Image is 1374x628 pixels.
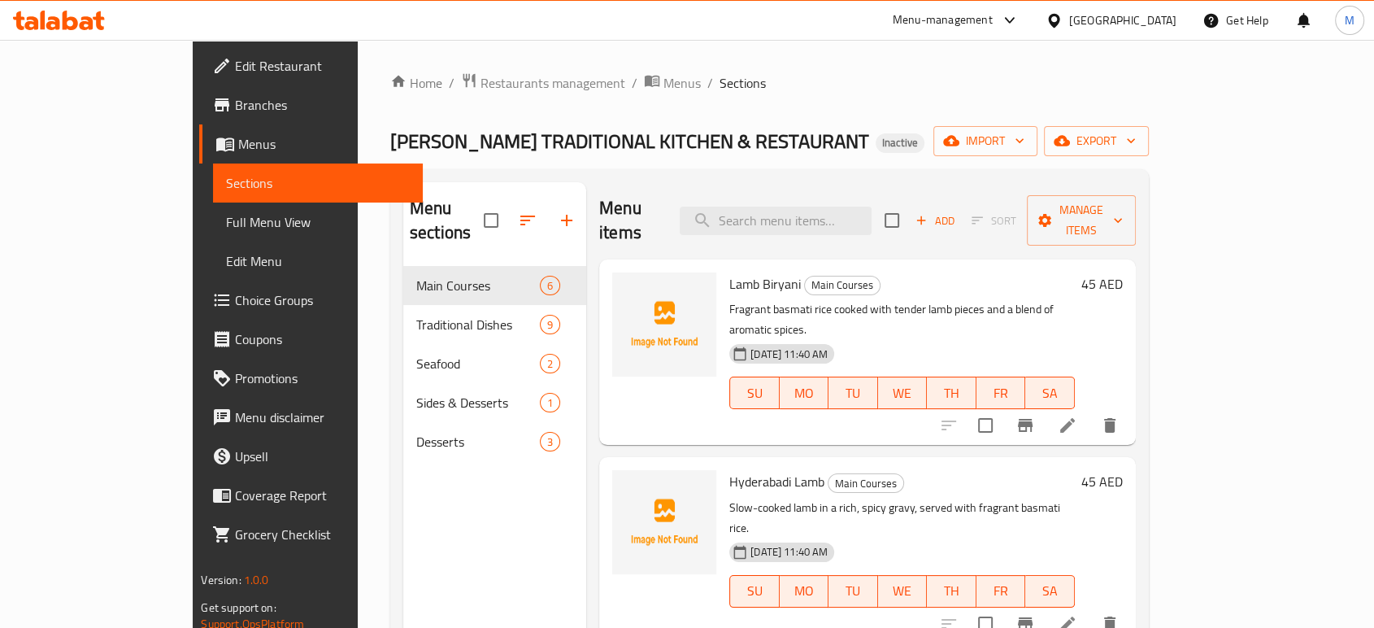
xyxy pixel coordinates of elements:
[1032,382,1068,405] span: SA
[1090,406,1129,445] button: delete
[541,317,559,333] span: 9
[663,73,701,93] span: Menus
[780,575,829,608] button: MO
[403,422,586,461] div: Desserts3
[201,569,241,591] span: Version:
[927,377,976,409] button: TH
[786,579,823,603] span: MO
[878,575,928,608] button: WE
[729,299,1074,340] p: Fragrant basmati rice cooked with tender lamb pieces and a blend of aromatic spices.
[199,476,422,515] a: Coverage Report
[199,281,422,320] a: Choice Groups
[909,208,961,233] button: Add
[547,201,586,240] button: Add section
[835,382,872,405] span: TU
[213,242,422,281] a: Edit Menu
[1058,416,1077,435] a: Edit menu item
[403,259,586,468] nav: Menu sections
[226,173,409,193] span: Sections
[244,569,269,591] span: 1.0.0
[199,398,422,437] a: Menu disclaimer
[744,347,834,362] span: [DATE] 11:40 AM
[235,56,409,76] span: Edit Restaurant
[737,382,772,405] span: SU
[878,377,928,409] button: WE
[835,579,872,603] span: TU
[1040,200,1123,241] span: Manage items
[213,203,422,242] a: Full Menu View
[449,73,454,93] li: /
[416,393,540,412] span: Sides & Desserts
[828,473,904,493] div: Main Courses
[540,393,560,412] div: items
[976,575,1026,608] button: FR
[235,486,409,505] span: Coverage Report
[199,437,422,476] a: Upsell
[933,579,970,603] span: TH
[403,266,586,305] div: Main Courses6
[213,164,422,203] a: Sections
[540,276,560,295] div: items
[786,382,823,405] span: MO
[1057,131,1136,151] span: export
[805,276,880,294] span: Main Courses
[876,133,924,153] div: Inactive
[1025,377,1075,409] button: SA
[875,203,909,238] span: Select section
[416,315,540,334] span: Traditional Dishes
[876,136,924,150] span: Inactive
[1345,11,1354,29] span: M
[893,11,993,30] div: Menu-management
[737,579,772,603] span: SU
[780,377,829,409] button: MO
[1025,575,1075,608] button: SA
[968,408,1002,443] span: Select to update
[1032,579,1068,603] span: SA
[235,329,409,349] span: Coupons
[1006,406,1045,445] button: Branch-specific-item
[403,383,586,422] div: Sides & Desserts1
[729,377,779,409] button: SU
[410,196,484,245] h2: Menu sections
[235,369,409,388] span: Promotions
[1044,126,1149,156] button: export
[390,123,869,159] span: [PERSON_NAME] TRADITIONAL KITCHEN & RESTAURANT
[199,124,422,164] a: Menus
[403,344,586,383] div: Seafood2
[909,208,961,233] span: Add item
[199,515,422,554] a: Grocery Checklist
[744,544,834,560] span: [DATE] 11:40 AM
[983,382,1020,405] span: FR
[1069,11,1176,29] div: [GEOGRAPHIC_DATA]
[201,597,276,618] span: Get support on:
[720,73,766,93] span: Sections
[416,354,540,373] div: Seafood
[946,131,1024,151] span: import
[474,203,508,238] span: Select all sections
[729,498,1074,539] p: Slow-cooked lamb in a rich, spicy gravy, served with fragrant basmati rice.
[644,72,701,94] a: Menus
[680,207,872,235] input: search
[235,525,409,544] span: Grocery Checklist
[541,434,559,450] span: 3
[403,305,586,344] div: Traditional Dishes9
[390,72,1149,94] nav: breadcrumb
[729,469,824,494] span: Hyderabadi Lamb
[541,278,559,294] span: 6
[927,575,976,608] button: TH
[540,432,560,451] div: items
[235,447,409,466] span: Upsell
[199,359,422,398] a: Promotions
[612,273,716,377] img: Lamb Biryani
[480,73,625,93] span: Restaurants management
[235,408,409,427] span: Menu disclaimer
[416,276,540,295] span: Main Courses
[885,579,921,603] span: WE
[933,126,1037,156] button: import
[199,85,422,124] a: Branches
[199,320,422,359] a: Coupons
[540,315,560,334] div: items
[1027,195,1136,246] button: Manage items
